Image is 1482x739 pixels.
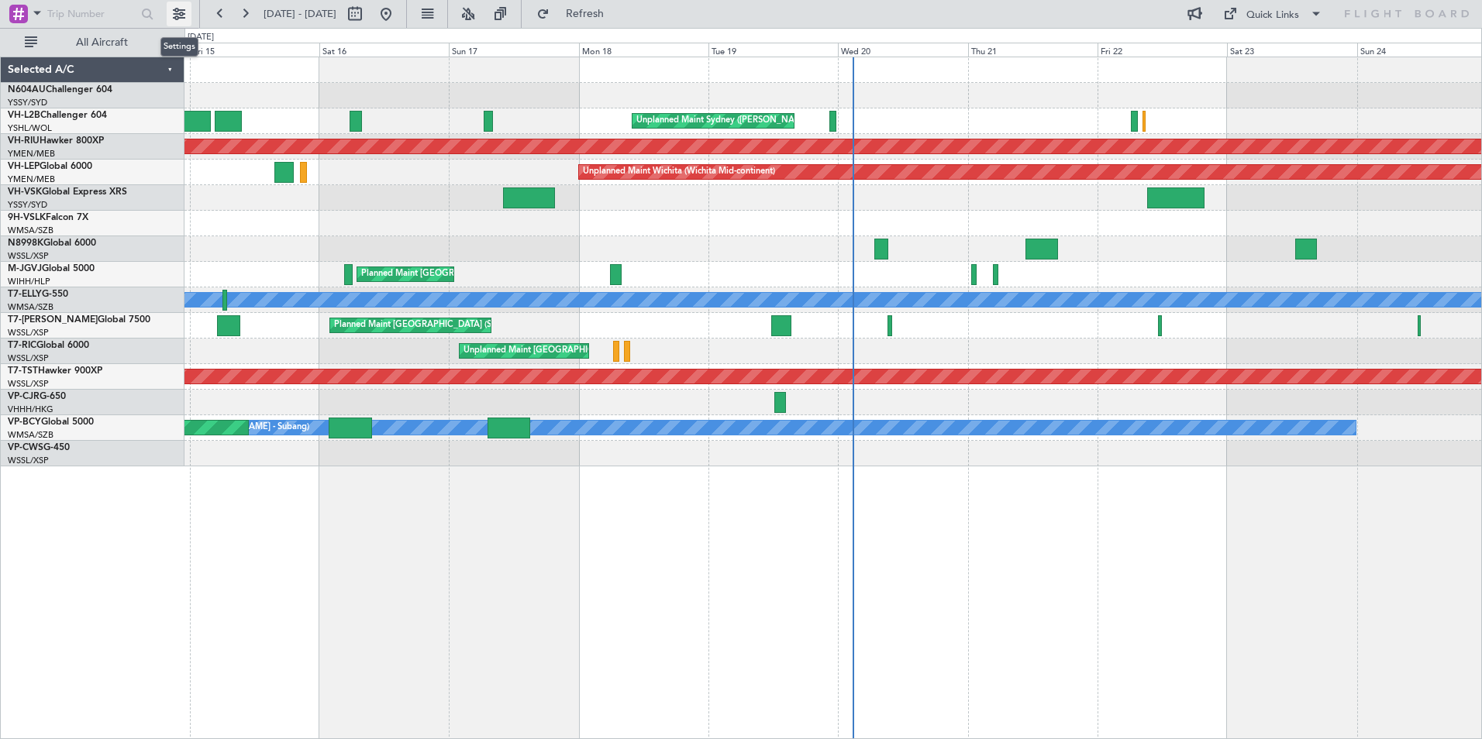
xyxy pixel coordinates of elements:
a: WMSA/SZB [8,225,53,236]
a: WSSL/XSP [8,378,49,390]
a: N604AUChallenger 604 [8,85,112,95]
span: VH-L2B [8,111,40,120]
button: All Aircraft [17,30,168,55]
a: VH-RIUHawker 800XP [8,136,104,146]
div: Thu 21 [968,43,1098,57]
a: VHHH/HKG [8,404,53,415]
a: WSSL/XSP [8,327,49,339]
span: N604AU [8,85,46,95]
span: VH-VSK [8,187,42,197]
a: N8998KGlobal 6000 [8,239,96,248]
div: Unplanned Maint Sydney ([PERSON_NAME] Intl) [636,109,827,132]
span: N8998K [8,239,43,248]
a: VH-L2BChallenger 604 [8,111,107,120]
span: VH-RIU [8,136,40,146]
div: Quick Links [1246,8,1299,23]
span: M-JGVJ [8,264,42,273]
div: Fri 15 [190,43,319,57]
div: Planned Maint [GEOGRAPHIC_DATA] (Seletar) [334,314,516,337]
div: Fri 22 [1098,43,1227,57]
div: Settings [160,37,198,57]
span: [DATE] - [DATE] [264,7,336,21]
a: VP-BCYGlobal 5000 [8,418,94,427]
span: VP-CWS [8,443,43,452]
div: Sun 17 [449,43,578,57]
a: T7-ELLYG-550 [8,290,68,299]
a: YMEN/MEB [8,174,55,185]
span: T7-[PERSON_NAME] [8,315,98,325]
a: WSSL/XSP [8,455,49,466]
a: YMEN/MEB [8,148,55,160]
div: Wed 20 [838,43,967,57]
button: Refresh [529,2,622,26]
a: 9H-VSLKFalcon 7X [8,213,88,222]
input: Trip Number [47,2,136,26]
div: Sat 23 [1227,43,1356,57]
a: WSSL/XSP [8,352,49,364]
span: 9H-VSLK [8,213,46,222]
a: WMSA/SZB [8,301,53,313]
a: VH-LEPGlobal 6000 [8,162,92,171]
a: YSSY/SYD [8,199,47,211]
span: VP-BCY [8,418,41,427]
div: Sat 16 [319,43,449,57]
div: Mon 18 [579,43,708,57]
a: VP-CJRG-650 [8,392,66,401]
button: Quick Links [1215,2,1330,26]
div: Unplanned Maint [GEOGRAPHIC_DATA] (Seletar) [464,339,657,363]
div: Unplanned Maint Wichita (Wichita Mid-continent) [583,160,775,184]
a: WSSL/XSP [8,250,49,262]
span: Refresh [553,9,618,19]
a: WIHH/HLP [8,276,50,287]
a: T7-[PERSON_NAME]Global 7500 [8,315,150,325]
a: VH-VSKGlobal Express XRS [8,187,127,197]
div: Tue 19 [708,43,838,57]
a: M-JGVJGlobal 5000 [8,264,95,273]
a: VP-CWSG-450 [8,443,70,452]
span: All Aircraft [40,37,164,48]
span: T7-RIC [8,341,36,350]
div: Planned Maint [GEOGRAPHIC_DATA] (Seletar) [361,263,543,286]
span: T7-TST [8,366,38,376]
a: YSSY/SYD [8,97,47,108]
a: T7-RICGlobal 6000 [8,341,89,350]
span: VP-CJR [8,392,40,401]
a: T7-TSTHawker 900XP [8,366,102,376]
a: WMSA/SZB [8,429,53,441]
span: VH-LEP [8,162,40,171]
span: T7-ELLY [8,290,42,299]
a: YSHL/WOL [8,122,52,134]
